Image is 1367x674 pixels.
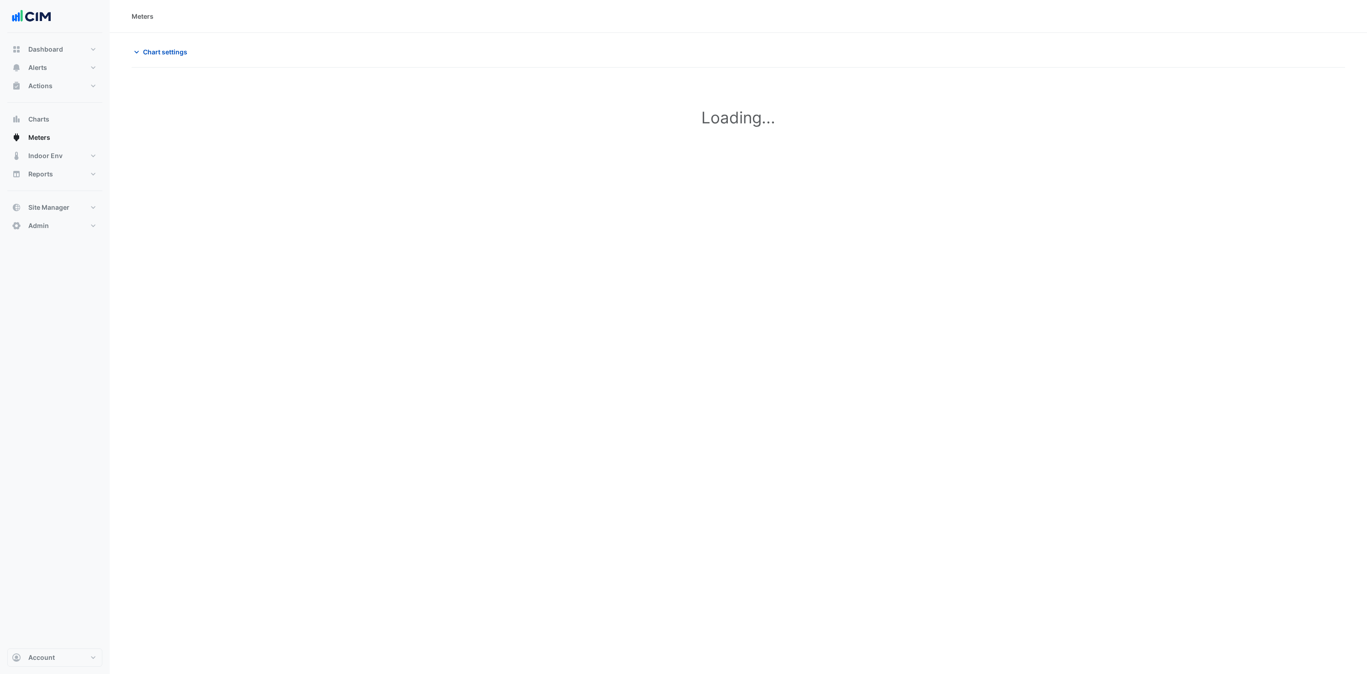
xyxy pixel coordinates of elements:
img: Company Logo [11,7,52,26]
button: Site Manager [7,198,102,217]
span: Charts [28,115,49,124]
span: Indoor Env [28,151,63,160]
span: Actions [28,81,53,90]
app-icon: Reports [12,170,21,179]
span: Chart settings [143,47,187,57]
span: Alerts [28,63,47,72]
button: Chart settings [132,44,193,60]
span: Site Manager [28,203,69,212]
button: Admin [7,217,102,235]
h1: Loading... [146,108,1330,127]
span: Dashboard [28,45,63,54]
app-icon: Charts [12,115,21,124]
app-icon: Meters [12,133,21,142]
button: Dashboard [7,40,102,58]
button: Indoor Env [7,147,102,165]
button: Meters [7,128,102,147]
app-icon: Alerts [12,63,21,72]
span: Reports [28,170,53,179]
button: Account [7,648,102,667]
app-icon: Admin [12,221,21,230]
button: Alerts [7,58,102,77]
span: Meters [28,133,50,142]
span: Account [28,653,55,662]
div: Meters [132,11,154,21]
button: Actions [7,77,102,95]
span: Admin [28,221,49,230]
button: Reports [7,165,102,183]
app-icon: Actions [12,81,21,90]
app-icon: Site Manager [12,203,21,212]
app-icon: Indoor Env [12,151,21,160]
app-icon: Dashboard [12,45,21,54]
button: Charts [7,110,102,128]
